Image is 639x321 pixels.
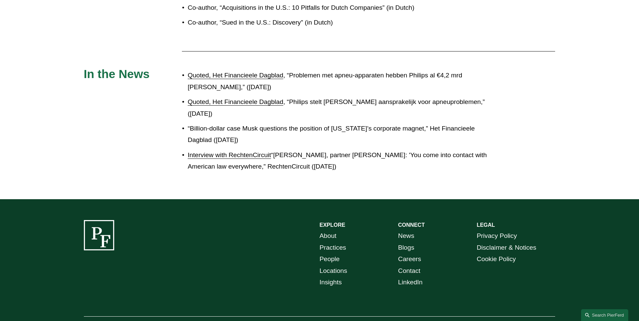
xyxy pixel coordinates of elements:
a: About [320,230,337,242]
strong: LEGAL [477,222,495,228]
a: Interview with RechtenCircuit [188,151,271,158]
a: Quoted, Het Financieele Dagblad [188,98,283,105]
a: LinkedIn [398,277,423,288]
p: , “Philips stelt [PERSON_NAME] aansprakelijk voor apneuproblemen,” ([DATE]) [188,96,496,119]
a: Locations [320,265,347,277]
a: Blogs [398,242,414,254]
strong: EXPLORE [320,222,345,228]
a: Cookie Policy [477,253,516,265]
p: “Billion-dollar case Musk questions the position of [US_STATE]’s corporate magnet,” Het Financiee... [188,123,496,146]
a: Contact [398,265,420,277]
p: “[PERSON_NAME], partner [PERSON_NAME]: 'You come into contact with American law everywhere,” Rech... [188,149,496,173]
a: News [398,230,414,242]
a: People [320,253,340,265]
a: Privacy Policy [477,230,517,242]
p: Co-author, “Sued in the U.S.: Discovery” (in Dutch) [188,17,496,29]
a: Quoted, Het Financieele Dagblad [188,72,283,79]
strong: CONNECT [398,222,425,228]
p: , “Problemen met apneu-apparaten hebben Philips al €4,2 mrd [PERSON_NAME],” ([DATE]) [188,70,496,93]
a: Insights [320,277,342,288]
a: Search this site [581,309,628,321]
a: Disclaimer & Notices [477,242,536,254]
p: Co-author, “Acquisitions in the U.S.: 10 Pitfalls for Dutch Companies” (in Dutch) [188,2,496,14]
span: In the News [84,67,150,80]
a: Careers [398,253,421,265]
a: Practices [320,242,346,254]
